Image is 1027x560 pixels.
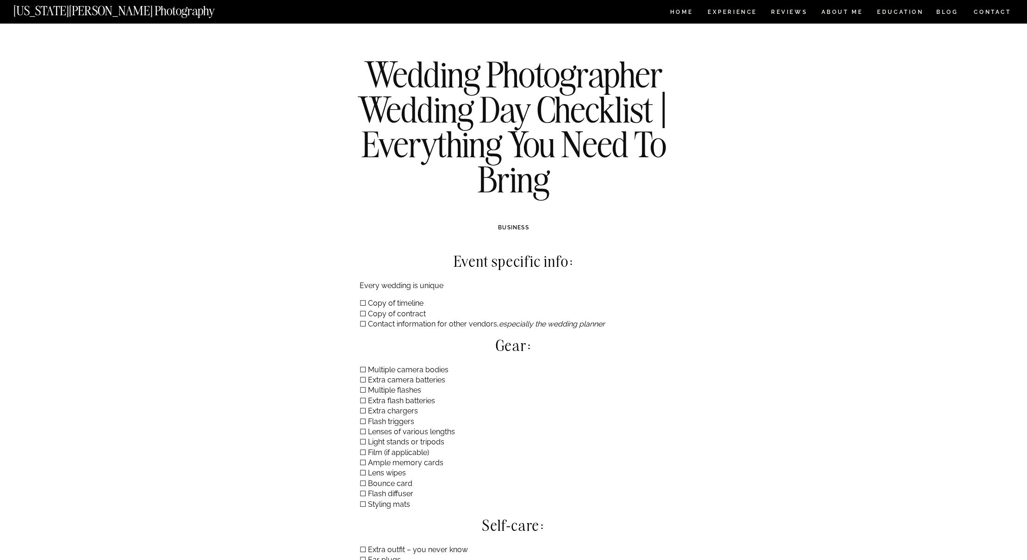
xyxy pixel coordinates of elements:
[360,298,668,329] p: ☐ Copy of timeline ☐ Copy of contract ☐ Contact information for other vendors,
[13,5,246,12] a: [US_STATE][PERSON_NAME] Photography
[668,9,695,17] a: HOME
[771,9,806,17] a: REVIEWS
[973,7,1012,17] a: CONTACT
[499,320,605,328] em: especially the wedding planner
[708,9,756,17] a: Experience
[360,337,668,354] h2: Gear:
[360,281,668,291] p: Every wedding is unique
[360,253,668,270] h2: Event specific info:
[936,9,959,17] a: BLOG
[498,224,529,231] a: BUSINESS
[346,57,682,197] h1: Wedding Photographer Wedding Day Checklist | Everything You Need To Bring
[360,365,668,510] p: ☐ Multiple camera bodies ☐ Extra camera batteries ☐ Multiple flashes ☐ Extra flash batteries ☐ Ex...
[876,9,925,17] a: EDUCATION
[360,517,668,534] h2: Self-care:
[821,9,863,17] a: ABOUT ME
